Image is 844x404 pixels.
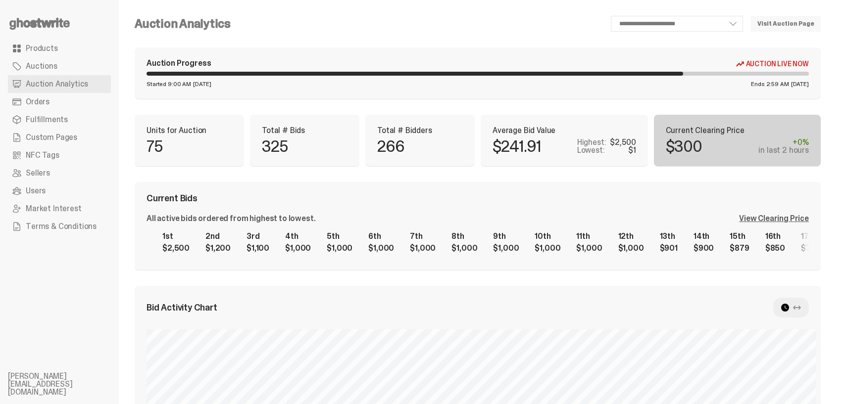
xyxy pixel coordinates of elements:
span: Market Interest [26,205,82,213]
p: 266 [377,138,405,154]
div: 1st [162,232,190,240]
p: Highest: [577,138,606,146]
div: $1,000 [451,244,477,252]
div: $850 [765,244,785,252]
span: Auctions [26,62,57,70]
div: 3rd [247,232,269,240]
div: 13th [660,232,678,240]
div: $2,500 [162,244,190,252]
div: 6th [368,232,394,240]
div: 12th [618,232,644,240]
span: [DATE] [193,81,211,87]
span: Custom Pages [26,134,77,141]
li: [PERSON_NAME][EMAIL_ADDRESS][DOMAIN_NAME] [8,372,127,396]
div: 14th [694,232,714,240]
div: $1,200 [205,244,231,252]
span: Current Bids [147,194,198,203]
span: Ends 2:59 AM [751,81,789,87]
div: Auction Progress [147,59,211,68]
a: NFC Tags [8,146,111,164]
h4: Auction Analytics [135,18,231,30]
span: Orders [26,98,50,106]
div: $1,000 [327,244,352,252]
div: 4th [285,232,311,240]
div: $1,100 [247,244,269,252]
div: $1,000 [493,244,519,252]
a: Orders [8,93,111,111]
span: NFC Tags [26,151,59,159]
p: Total # Bidders [377,127,463,135]
span: Fulfillments [26,116,68,124]
div: $799 [801,244,820,252]
a: Products [8,40,111,57]
p: Units for Auction [147,127,232,135]
p: Total # Bids [262,127,348,135]
div: $1,000 [368,244,394,252]
div: $2,500 [610,138,636,146]
div: $1,000 [618,244,644,252]
div: $1,000 [410,244,436,252]
span: Auction Live Now [746,60,809,68]
div: 17th [801,232,820,240]
a: Fulfillments [8,111,111,129]
div: +0% [758,138,809,146]
a: Sellers [8,164,111,182]
a: Auctions [8,57,111,75]
span: Terms & Conditions [26,223,97,230]
a: Auction Analytics [8,75,111,93]
p: 75 [147,138,162,154]
p: $241.91 [493,138,541,154]
div: View Clearing Price [739,215,809,223]
p: Lowest: [577,146,605,154]
div: 10th [535,232,560,240]
span: Sellers [26,169,50,177]
a: Custom Pages [8,129,111,146]
div: 5th [327,232,352,240]
p: Current Clearing Price [666,127,809,135]
div: $1,000 [576,244,602,252]
div: $1,000 [535,244,560,252]
span: Started 9:00 AM [147,81,191,87]
div: 7th [410,232,436,240]
a: Market Interest [8,200,111,218]
p: $300 [666,138,702,154]
div: in last 2 hours [758,146,809,154]
div: All active bids ordered from highest to lowest. [147,215,315,223]
div: 8th [451,232,477,240]
div: $1,000 [285,244,311,252]
span: [DATE] [791,81,809,87]
span: Users [26,187,46,195]
div: 11th [576,232,602,240]
div: 9th [493,232,519,240]
span: Products [26,45,58,52]
div: $1 [628,146,636,154]
div: 15th [730,232,749,240]
div: $901 [660,244,678,252]
span: Bid Activity Chart [147,303,217,312]
a: Users [8,182,111,200]
p: 325 [262,138,288,154]
div: $879 [730,244,749,252]
div: 16th [765,232,785,240]
a: Terms & Conditions [8,218,111,235]
div: 2nd [205,232,231,240]
div: $900 [694,244,714,252]
span: Auction Analytics [26,80,88,88]
a: Visit Auction Page [751,16,821,32]
p: Average Bid Value [493,127,636,135]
